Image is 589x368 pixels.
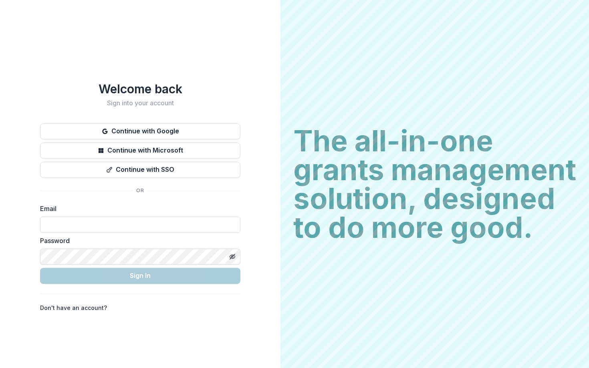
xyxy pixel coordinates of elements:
[40,304,107,312] p: Don't have an account?
[40,143,240,159] button: Continue with Microsoft
[40,204,236,213] label: Email
[226,250,239,263] button: Toggle password visibility
[40,123,240,139] button: Continue with Google
[40,236,236,245] label: Password
[40,268,240,284] button: Sign In
[40,162,240,178] button: Continue with SSO
[40,82,240,96] h1: Welcome back
[40,99,240,107] h2: Sign into your account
